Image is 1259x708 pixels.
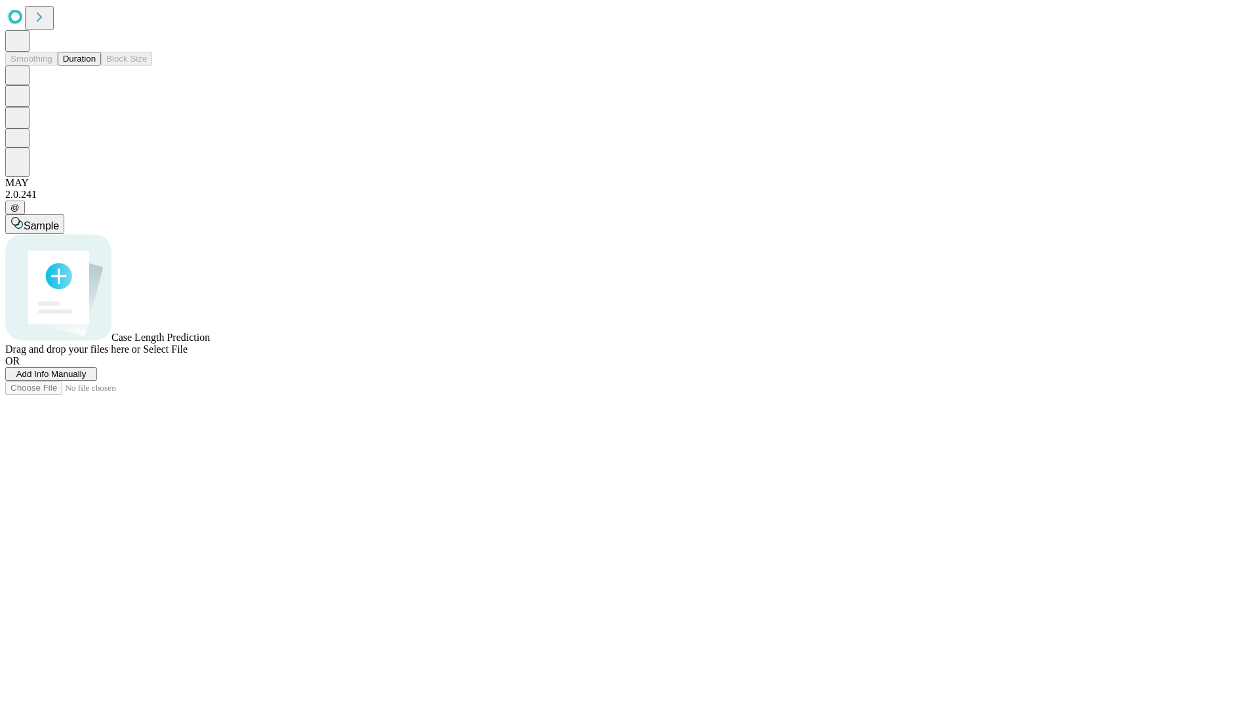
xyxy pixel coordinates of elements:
[58,52,101,66] button: Duration
[5,189,1254,201] div: 2.0.241
[111,332,210,343] span: Case Length Prediction
[5,344,140,355] span: Drag and drop your files here or
[16,369,87,379] span: Add Info Manually
[10,203,20,212] span: @
[24,220,59,231] span: Sample
[5,367,97,381] button: Add Info Manually
[5,355,20,366] span: OR
[143,344,188,355] span: Select File
[101,52,152,66] button: Block Size
[5,214,64,234] button: Sample
[5,52,58,66] button: Smoothing
[5,177,1254,189] div: MAY
[5,201,25,214] button: @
